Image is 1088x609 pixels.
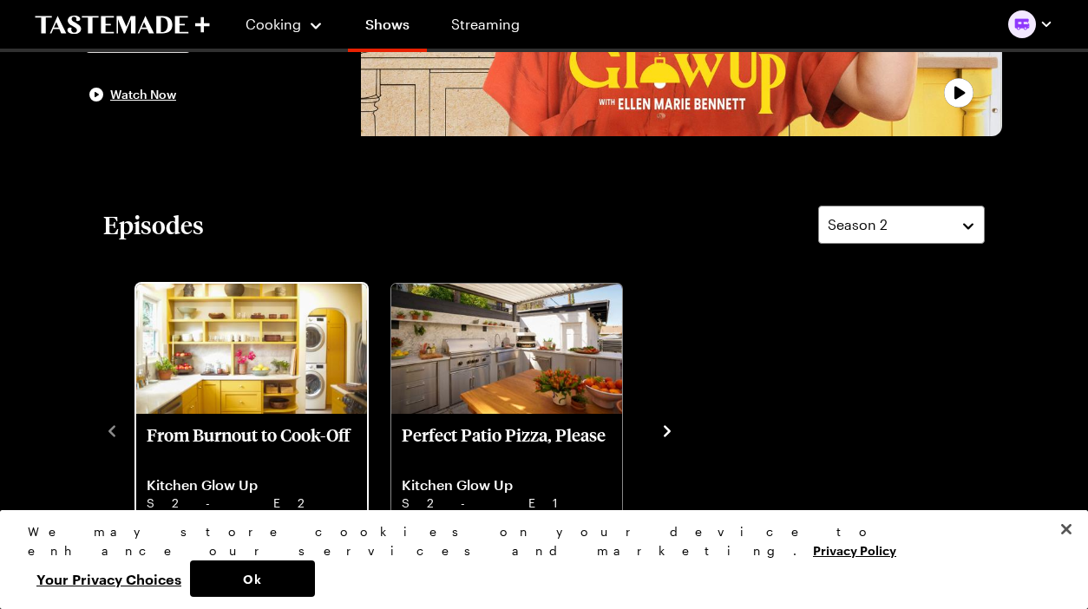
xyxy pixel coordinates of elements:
p: S2 - E2 [147,494,357,513]
span: Season 2 [828,214,888,235]
button: Profile picture [1008,10,1053,38]
p: Perfect Patio Pizza, Please [402,424,612,466]
a: To Tastemade Home Page [35,15,210,35]
img: Profile picture [1008,10,1036,38]
a: Perfect Patio Pizza, Please [402,424,612,568]
button: Your Privacy Choices [28,560,190,597]
button: Ok [190,560,315,597]
span: Cooking [246,16,301,32]
button: navigate to previous item [103,419,121,440]
div: 2 / 2 [390,278,645,580]
p: From Burnout to Cook-Off [147,424,357,466]
div: Perfect Patio Pizza, Please [391,284,622,579]
p: Kitchen Glow Up [147,476,357,494]
button: Season 2 [818,206,985,244]
button: Cooking [245,3,324,45]
img: Perfect Patio Pizza, Please [391,284,622,414]
div: From Burnout to Cook-Off [136,284,367,579]
div: We may store cookies on your device to enhance our services and marketing. [28,522,1045,560]
a: Shows [348,3,427,52]
img: From Burnout to Cook-Off [136,284,367,414]
p: Kitchen Glow Up [402,476,612,494]
button: navigate to next item [659,419,676,440]
button: Close [1047,510,1085,548]
a: From Burnout to Cook-Off [147,424,357,568]
p: S2 - E1 [402,494,612,513]
a: More information about your privacy, opens in a new tab [813,541,896,558]
h2: Episodes [103,209,204,240]
span: Watch Now [110,86,176,103]
div: Privacy [28,522,1045,597]
div: 1 / 2 [134,278,390,580]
